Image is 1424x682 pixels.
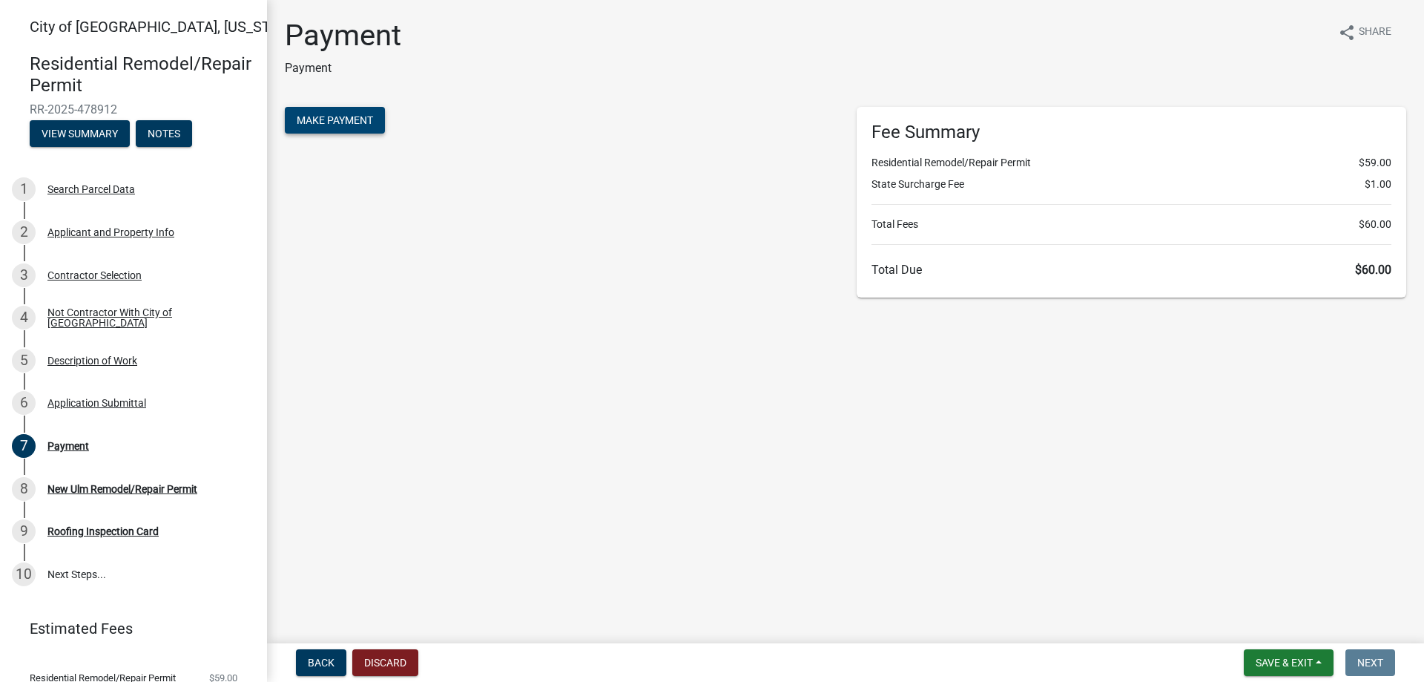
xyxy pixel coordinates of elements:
div: Not Contractor With City of [GEOGRAPHIC_DATA] [47,307,243,328]
div: Applicant and Property Info [47,227,174,237]
div: Roofing Inspection Card [47,526,159,537]
span: Make Payment [297,114,373,126]
button: Discard [352,649,418,676]
div: Application Submittal [47,398,146,408]
button: View Summary [30,120,130,147]
span: RR-2025-478912 [30,102,237,117]
div: 3 [12,263,36,287]
div: Search Parcel Data [47,184,135,194]
button: Notes [136,120,192,147]
span: Save & Exit [1256,657,1313,669]
div: 1 [12,177,36,201]
div: 2 [12,220,36,244]
span: $60.00 [1359,217,1391,232]
div: Contractor Selection [47,270,142,281]
p: Payment [285,59,401,77]
div: 6 [12,391,36,415]
button: shareShare [1326,18,1403,47]
li: Residential Remodel/Repair Permit [871,155,1391,171]
div: 8 [12,477,36,501]
span: $59.00 [1359,155,1391,171]
span: City of [GEOGRAPHIC_DATA], [US_STATE] [30,18,300,36]
h4: Residential Remodel/Repair Permit [30,53,255,96]
span: $1.00 [1365,177,1391,192]
h6: Fee Summary [871,122,1391,143]
button: Save & Exit [1244,649,1334,676]
div: 5 [12,349,36,373]
h1: Payment [285,18,401,53]
div: Payment [47,441,89,451]
a: Estimated Fees [12,614,243,643]
div: 7 [12,434,36,458]
wm-modal-confirm: Summary [30,128,130,140]
div: 9 [12,519,36,543]
i: share [1338,24,1356,42]
div: 4 [12,306,36,329]
button: Back [296,649,346,676]
span: $60.00 [1355,263,1391,277]
button: Next [1345,649,1395,676]
li: State Surcharge Fee [871,177,1391,192]
button: Make Payment [285,107,385,134]
li: Total Fees [871,217,1391,232]
wm-modal-confirm: Notes [136,128,192,140]
span: Back [308,657,334,669]
span: Share [1359,24,1391,42]
div: 10 [12,563,36,586]
span: Next [1357,657,1383,669]
div: Description of Work [47,355,137,366]
div: New Ulm Remodel/Repair Permit [47,484,197,494]
h6: Total Due [871,263,1391,277]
